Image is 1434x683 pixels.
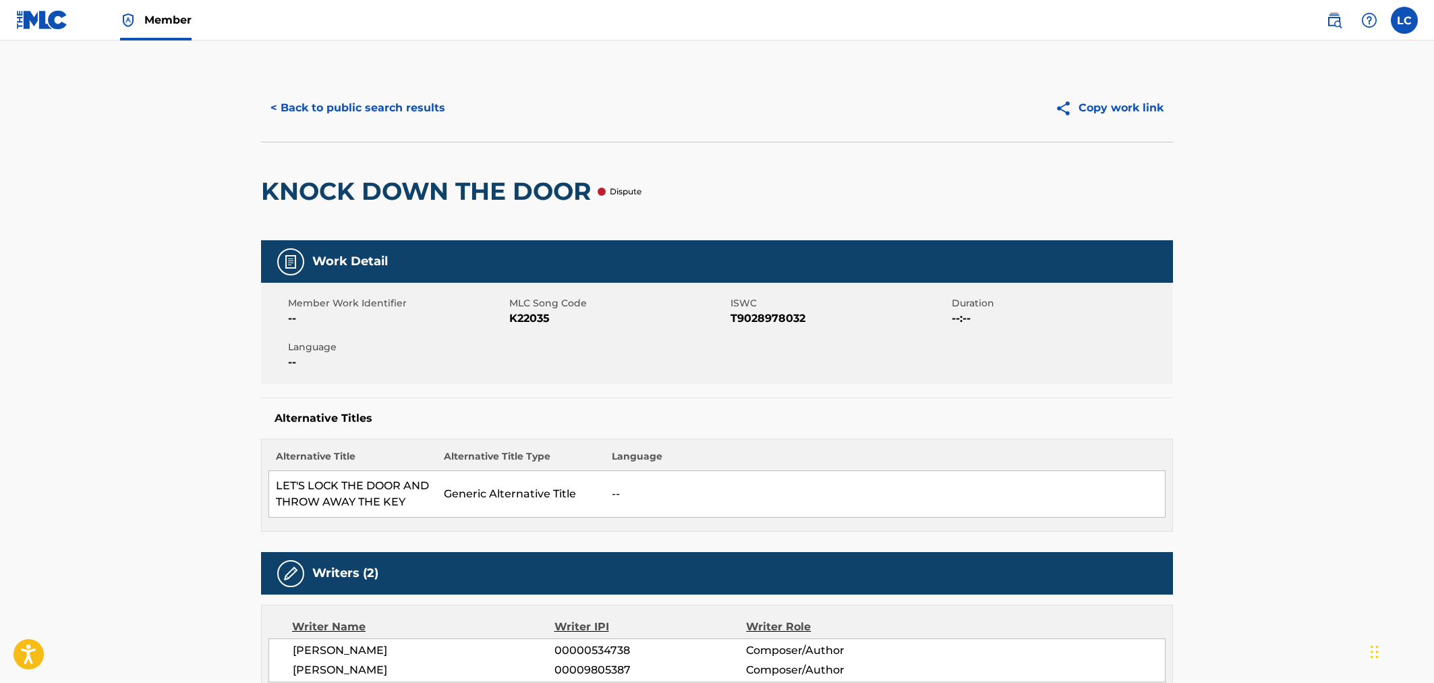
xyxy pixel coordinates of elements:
span: T9028978032 [730,310,948,327]
th: Alternative Title [269,449,437,471]
h5: Writers (2) [312,566,378,581]
span: Member [144,12,192,28]
span: [PERSON_NAME] [293,662,554,678]
div: Help [1356,7,1383,34]
img: Work Detail [283,254,299,270]
span: Language [288,340,506,354]
h5: Alternative Titles [275,412,1159,425]
span: ISWC [730,296,948,310]
iframe: Chat Widget [1367,618,1434,683]
div: Writer Name [292,619,554,635]
td: -- [605,471,1166,518]
span: K22035 [509,310,727,327]
td: Generic Alternative Title [437,471,605,518]
div: User Menu [1391,7,1418,34]
span: [PERSON_NAME] [293,643,554,659]
span: -- [288,310,506,327]
td: LET'S LOCK THE DOOR AND THROW AWAY THE KEY [269,471,437,518]
span: Member Work Identifier [288,296,506,310]
span: Duration [952,296,1170,310]
img: search [1326,12,1342,28]
button: Copy work link [1045,91,1173,125]
a: Public Search [1321,7,1348,34]
span: 00009805387 [554,662,746,678]
th: Language [605,449,1166,471]
button: < Back to public search results [261,91,455,125]
img: MLC Logo [16,10,68,30]
th: Alternative Title Type [437,449,605,471]
p: Dispute [610,186,641,198]
span: Composer/Author [746,643,921,659]
img: Copy work link [1055,100,1079,117]
span: Composer/Author [746,662,921,678]
span: -- [288,354,506,371]
img: Top Rightsholder [120,12,136,28]
span: --:-- [952,310,1170,327]
span: 00000534738 [554,643,746,659]
img: help [1361,12,1377,28]
img: Writers [283,566,299,582]
h5: Work Detail [312,254,388,269]
h2: KNOCK DOWN THE DOOR [261,176,598,207]
div: Drag [1371,632,1379,672]
div: Writer Role [746,619,921,635]
div: Writer IPI [554,619,747,635]
iframe: Resource Center [1396,459,1434,568]
span: MLC Song Code [509,296,727,310]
